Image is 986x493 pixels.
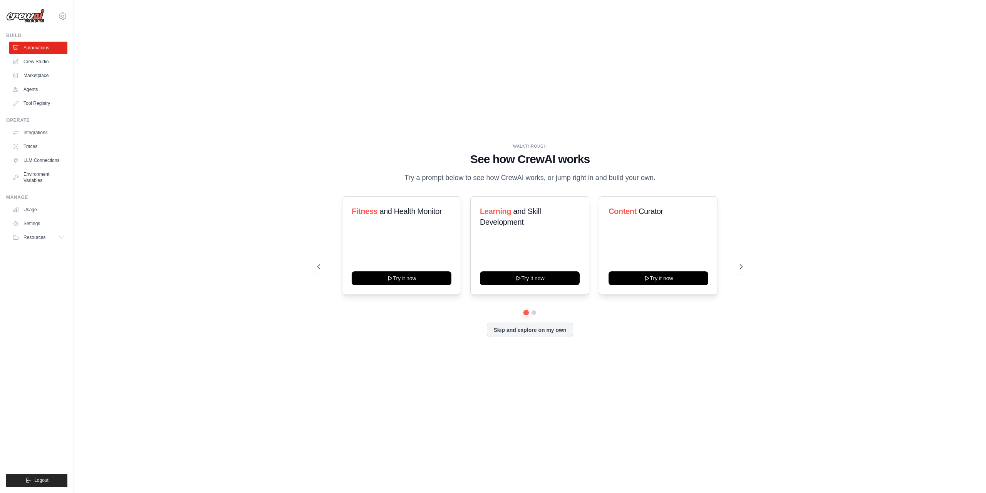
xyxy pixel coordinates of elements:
div: Operate [6,117,67,123]
a: Traces [9,140,67,153]
span: Logout [34,477,49,483]
span: Curator [639,207,663,215]
span: Fitness [352,207,377,215]
a: Crew Studio [9,56,67,68]
div: Sohbet Aracı [947,456,986,493]
a: Tool Registry [9,97,67,109]
a: Marketplace [9,69,67,82]
p: Try a prompt below to see how CrewAI works, or jump right in and build your own. [401,172,659,183]
span: Learning [480,207,511,215]
a: LLM Connections [9,154,67,167]
span: and Skill Development [480,207,541,226]
span: and Health Monitor [379,207,442,215]
button: Logout [6,474,67,487]
a: Agents [9,83,67,96]
a: Settings [9,217,67,230]
button: Resources [9,231,67,244]
span: Content [609,207,637,215]
a: Automations [9,42,67,54]
div: WALKTHROUGH [317,143,743,149]
a: Environment Variables [9,168,67,187]
span: Resources [23,234,45,241]
div: Build [6,32,67,39]
h1: See how CrewAI works [317,152,743,166]
iframe: Chat Widget [947,456,986,493]
button: Skip and explore on my own [487,323,573,337]
img: Logo [6,9,45,24]
button: Try it now [480,271,580,285]
div: Manage [6,194,67,200]
a: Integrations [9,126,67,139]
button: Try it now [352,271,451,285]
button: Try it now [609,271,708,285]
a: Usage [9,204,67,216]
